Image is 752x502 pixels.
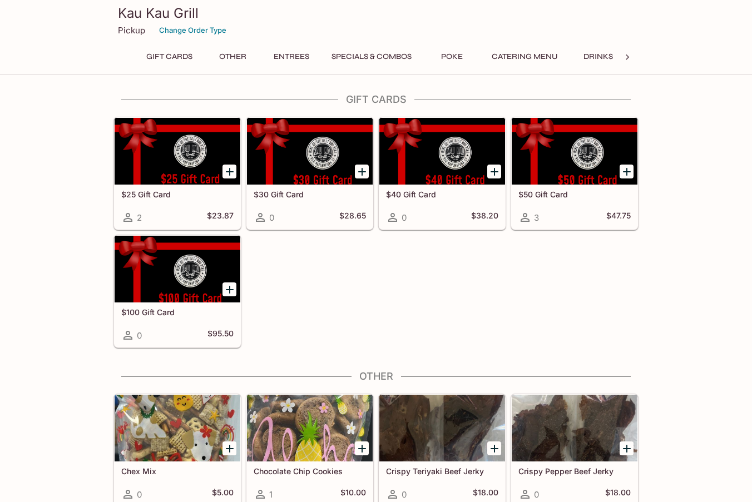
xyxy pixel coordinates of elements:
[486,49,564,64] button: Catering Menu
[154,22,231,39] button: Change Order Type
[355,441,369,455] button: Add Chocolate Chip Cookies
[518,466,631,476] h5: Crispy Pepper Beef Jerky
[118,25,145,36] p: Pickup
[247,395,373,461] div: Chocolate Chip Cookies
[620,165,634,178] button: Add $50 Gift Card
[340,488,366,501] h5: $10.00
[114,235,241,347] a: $100 Gift Card0$95.50
[207,329,234,342] h5: $95.50
[254,466,366,476] h5: Chocolate Chip Cookies
[222,282,236,296] button: Add $100 Gift Card
[118,4,634,22] h3: Kau Kau Grill
[137,330,142,341] span: 0
[254,190,366,199] h5: $30 Gift Card
[534,489,539,500] span: 0
[386,466,498,476] h5: Crispy Teriyaki Beef Jerky
[512,118,637,185] div: $50 Gift Card
[266,49,316,64] button: Entrees
[246,117,373,230] a: $30 Gift Card0$28.65
[115,118,240,185] div: $25 Gift Card
[207,49,258,64] button: Other
[269,212,274,223] span: 0
[379,117,506,230] a: $40 Gift Card0$38.20
[511,117,638,230] a: $50 Gift Card3$47.75
[355,165,369,178] button: Add $30 Gift Card
[121,190,234,199] h5: $25 Gift Card
[512,395,637,461] div: Crispy Pepper Beef Jerky
[427,49,477,64] button: Poke
[113,370,639,382] h4: Other
[212,488,234,501] h5: $5.00
[471,211,498,224] h5: $38.20
[222,165,236,178] button: Add $25 Gift Card
[518,190,631,199] h5: $50 Gift Card
[137,489,142,500] span: 0
[140,49,199,64] button: Gift Cards
[222,441,236,455] button: Add Chex Mix
[606,211,631,224] h5: $47.75
[137,212,142,223] span: 2
[534,212,539,223] span: 3
[487,165,501,178] button: Add $40 Gift Card
[605,488,631,501] h5: $18.00
[379,395,505,461] div: Crispy Teriyaki Beef Jerky
[402,489,407,500] span: 0
[487,441,501,455] button: Add Crispy Teriyaki Beef Jerky
[115,236,240,302] div: $100 Gift Card
[114,117,241,230] a: $25 Gift Card2$23.87
[207,211,234,224] h5: $23.87
[402,212,407,223] span: 0
[386,190,498,199] h5: $40 Gift Card
[573,49,623,64] button: Drinks
[325,49,418,64] button: Specials & Combos
[473,488,498,501] h5: $18.00
[115,395,240,461] div: Chex Mix
[113,93,639,106] h4: Gift Cards
[379,118,505,185] div: $40 Gift Card
[121,466,234,476] h5: Chex Mix
[339,211,366,224] h5: $28.65
[620,441,634,455] button: Add Crispy Pepper Beef Jerky
[247,118,373,185] div: $30 Gift Card
[269,489,273,500] span: 1
[121,307,234,317] h5: $100 Gift Card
